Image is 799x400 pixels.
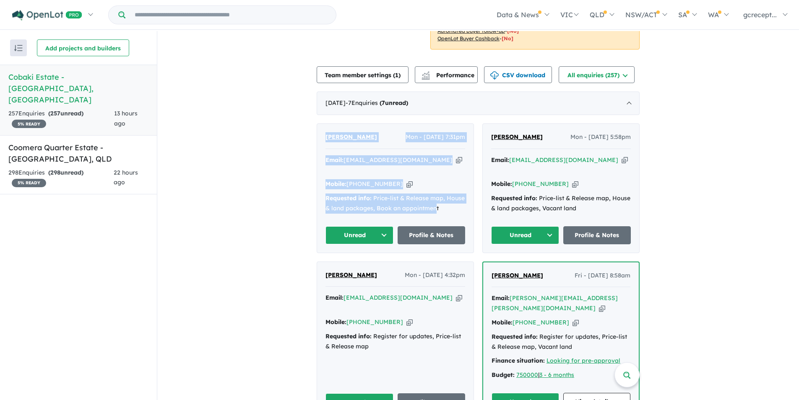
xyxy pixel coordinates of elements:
div: [DATE] [317,92,640,115]
span: 13 hours ago [114,110,138,127]
span: [No] [502,35,513,42]
button: Copy [456,156,462,165]
u: Automated buyer follow-up [437,28,505,34]
span: Mon - [DATE] 4:32pm [405,270,465,280]
a: [PHONE_NUMBER] [513,319,569,326]
div: Register for updates, Price-list & Release map, Vacant land [492,332,630,352]
h5: Cobaki Estate - [GEOGRAPHIC_DATA] , [GEOGRAPHIC_DATA] [8,71,148,105]
a: [PHONE_NUMBER] [512,180,569,188]
a: [PERSON_NAME] [325,270,377,280]
span: [PERSON_NAME] [491,133,543,141]
strong: Requested info: [325,194,372,202]
strong: Email: [325,294,344,301]
button: Copy [573,318,579,327]
strong: Email: [491,156,509,164]
a: [EMAIL_ADDRESS][DOMAIN_NAME] [344,156,453,164]
a: Profile & Notes [563,226,631,244]
div: Price-list & Release map, House & land packages, Vacant land [491,193,631,214]
strong: Mobile: [491,180,512,188]
img: Openlot PRO Logo White [12,10,82,21]
button: Copy [622,156,628,165]
div: | [492,370,630,380]
a: 750000 [516,371,538,379]
button: Copy [572,180,578,188]
span: Mon - [DATE] 5:58pm [570,132,631,142]
span: 5 % READY [12,179,46,187]
img: sort.svg [14,45,23,51]
a: Looking for pre-approval [547,357,620,364]
u: OpenLot Buyer Cashback [437,35,500,42]
strong: Budget: [492,371,515,379]
span: 257 [50,110,60,117]
span: gcrecept... [743,10,777,19]
a: [PERSON_NAME] [325,132,377,142]
div: 298 Enquir ies [8,168,114,188]
button: Copy [456,293,462,302]
div: Price-list & Release map, House & land packages, Book an appointment [325,193,465,214]
a: [EMAIL_ADDRESS][DOMAIN_NAME] [344,294,453,301]
strong: Mobile: [492,319,513,326]
strong: Requested info: [325,332,372,340]
button: Performance [415,66,478,83]
span: 22 hours ago [114,169,138,186]
strong: ( unread) [48,169,83,176]
a: [PERSON_NAME] [491,132,543,142]
button: All enquiries (257) [559,66,635,83]
span: 298 [50,169,60,176]
a: 3 - 6 months [539,371,574,379]
button: CSV download [484,66,552,83]
a: [PERSON_NAME][EMAIL_ADDRESS][PERSON_NAME][DOMAIN_NAME] [492,294,618,312]
a: [PHONE_NUMBER] [346,318,403,326]
a: [PHONE_NUMBER] [346,180,403,188]
span: [PERSON_NAME] [325,271,377,279]
button: Unread [325,226,393,244]
span: 1 [395,71,398,79]
input: Try estate name, suburb, builder or developer [127,6,334,24]
a: [EMAIL_ADDRESS][DOMAIN_NAME] [509,156,618,164]
strong: Mobile: [325,180,346,188]
img: download icon [490,71,499,80]
span: Fri - [DATE] 8:58am [575,271,630,281]
span: - 7 Enquir ies [346,99,408,107]
div: Register for updates, Price-list & Release map [325,332,465,352]
strong: Email: [492,294,510,302]
button: Unread [491,226,559,244]
button: Team member settings (1) [317,66,409,83]
button: Add projects and builders [37,39,129,56]
button: Copy [599,304,605,313]
span: Mon - [DATE] 7:31pm [406,132,465,142]
div: 257 Enquir ies [8,109,114,129]
span: 5 % READY [12,120,46,128]
img: line-chart.svg [422,71,429,76]
span: [No] [507,28,519,34]
strong: Finance situation: [492,357,545,364]
a: Profile & Notes [398,226,466,244]
button: Copy [406,180,413,188]
span: 7 [382,99,385,107]
strong: Requested info: [492,333,538,340]
a: [PERSON_NAME] [492,271,543,281]
strong: ( unread) [380,99,408,107]
button: Copy [406,318,413,327]
span: [PERSON_NAME] [492,272,543,279]
strong: Mobile: [325,318,346,326]
strong: ( unread) [48,110,83,117]
span: [PERSON_NAME] [325,133,377,141]
h5: Coomera Quarter Estate - [GEOGRAPHIC_DATA] , QLD [8,142,148,165]
img: bar-chart.svg [422,74,430,79]
strong: Requested info: [491,194,537,202]
strong: Email: [325,156,344,164]
span: Performance [423,71,474,79]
